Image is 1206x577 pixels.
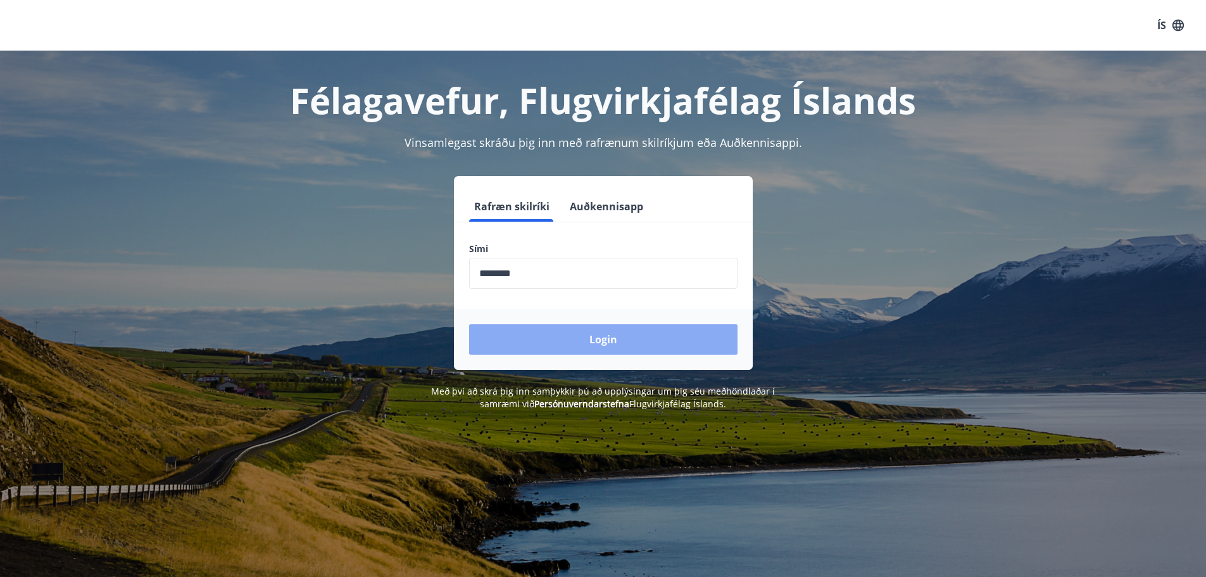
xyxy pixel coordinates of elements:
button: ÍS [1150,14,1191,37]
span: Með því að skrá þig inn samþykkir þú að upplýsingar um þig séu meðhöndlaðar í samræmi við Flugvir... [431,385,775,410]
h1: Félagavefur, Flugvirkjafélag Íslands [163,76,1044,124]
button: Rafræn skilríki [469,191,555,222]
label: Sími [469,243,738,255]
a: Persónuverndarstefna [534,398,629,410]
button: Auðkennisapp [565,191,648,222]
span: Vinsamlegast skráðu þig inn með rafrænum skilríkjum eða Auðkennisappi. [405,135,802,150]
button: Login [469,324,738,355]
